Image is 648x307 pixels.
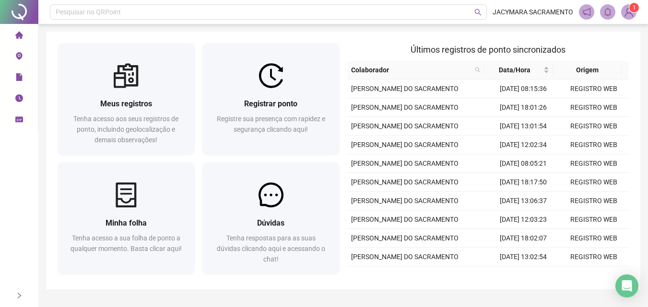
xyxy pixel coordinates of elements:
span: Tenha respostas para as suas dúvidas clicando aqui e acessando o chat! [217,234,325,263]
span: [PERSON_NAME] DO SACRAMENTO [351,122,459,130]
td: [DATE] 12:02:34 [488,136,558,154]
td: REGISTRO WEB [558,210,629,229]
td: REGISTRO WEB [558,136,629,154]
span: [PERSON_NAME] DO SACRAMENTO [351,159,459,167]
sup: Atualize o seu contato no menu Meus Dados [629,3,639,12]
span: environment [15,48,23,67]
span: Tenha acesso aos seus registros de ponto, incluindo geolocalização e demais observações! [73,115,178,144]
td: [DATE] 13:06:37 [488,192,558,210]
span: file [15,69,23,88]
td: REGISTRO WEB [558,173,629,192]
td: [DATE] 18:17:50 [488,173,558,192]
a: DúvidasTenha respostas para as suas dúvidas clicando aqui e acessando o chat! [202,162,340,274]
td: REGISTRO WEB [558,192,629,210]
span: [PERSON_NAME] DO SACRAMENTO [351,103,459,111]
span: schedule [15,111,23,130]
img: 94985 [622,5,636,19]
th: Origem [553,61,622,80]
span: search [474,9,482,16]
td: [DATE] 12:03:23 [488,210,558,229]
td: [DATE] 18:01:26 [488,98,558,117]
span: [PERSON_NAME] DO SACRAMENTO [351,85,459,92]
td: REGISTRO WEB [558,248,629,266]
span: [PERSON_NAME] DO SACRAMENTO [351,178,459,186]
span: clock-circle [15,90,23,109]
span: home [15,27,23,46]
td: [DATE] 08:05:21 [488,154,558,173]
span: search [473,63,483,77]
span: [PERSON_NAME] DO SACRAMENTO [351,141,459,148]
td: [DATE] 12:01:55 [488,266,558,285]
span: Meus registros [100,99,152,108]
td: REGISTRO WEB [558,154,629,173]
span: [PERSON_NAME] DO SACRAMENTO [351,234,459,242]
span: Registre sua presença com rapidez e segurança clicando aqui! [217,115,325,133]
td: [DATE] 18:02:07 [488,229,558,248]
span: Minha folha [106,218,147,227]
span: Registrar ponto [244,99,297,108]
span: right [16,292,23,299]
td: REGISTRO WEB [558,266,629,285]
a: Meus registrosTenha acesso aos seus registros de ponto, incluindo geolocalização e demais observa... [58,43,195,155]
span: Dúvidas [257,218,284,227]
span: [PERSON_NAME] DO SACRAMENTO [351,253,459,261]
span: JACYMARA SACRAMENTO [493,7,573,17]
th: Data/Hora [484,61,553,80]
td: [DATE] 08:15:36 [488,80,558,98]
td: REGISTRO WEB [558,98,629,117]
span: Colaborador [351,65,471,75]
span: 1 [633,4,636,11]
a: Minha folhaTenha acesso a sua folha de ponto a qualquer momento. Basta clicar aqui! [58,162,195,274]
span: Data/Hora [488,65,542,75]
span: bell [603,8,612,16]
span: Tenha acesso a sua folha de ponto a qualquer momento. Basta clicar aqui! [71,234,182,252]
span: [PERSON_NAME] DO SACRAMENTO [351,216,459,223]
div: Open Intercom Messenger [615,274,638,297]
span: search [475,67,481,73]
span: Últimos registros de ponto sincronizados [411,45,566,55]
td: [DATE] 13:01:54 [488,117,558,136]
td: [DATE] 13:02:54 [488,248,558,266]
a: Registrar pontoRegistre sua presença com rapidez e segurança clicando aqui! [202,43,340,155]
span: [PERSON_NAME] DO SACRAMENTO [351,197,459,205]
td: REGISTRO WEB [558,80,629,98]
td: REGISTRO WEB [558,117,629,136]
td: REGISTRO WEB [558,229,629,248]
span: notification [582,8,591,16]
